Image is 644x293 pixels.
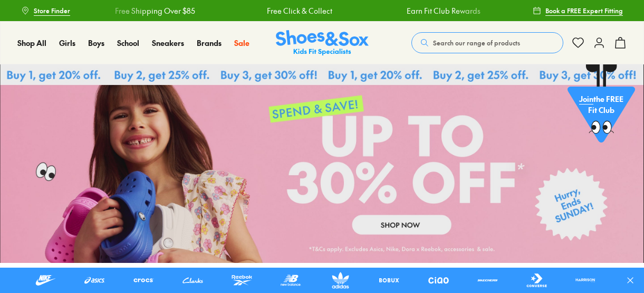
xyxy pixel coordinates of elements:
[276,30,369,56] img: SNS_Logo_Responsive.svg
[266,5,332,16] a: Free Click & Collect
[411,32,563,53] button: Search our range of products
[88,37,104,49] a: Boys
[579,93,593,104] span: Join
[197,37,222,48] span: Brands
[59,37,75,48] span: Girls
[34,6,70,15] span: Store Finder
[152,37,184,49] a: Sneakers
[234,37,249,49] a: Sale
[197,37,222,49] a: Brands
[17,37,46,48] span: Shop All
[59,37,75,49] a: Girls
[433,38,520,48] span: Search our range of products
[533,1,623,20] a: Book a FREE Expert Fitting
[276,30,369,56] a: Shoes & Sox
[21,1,70,20] a: Store Finder
[117,37,139,48] span: School
[406,5,480,16] a: Earn Fit Club Rewards
[568,85,635,124] p: the FREE Fit Club
[117,37,139,49] a: School
[234,37,249,48] span: Sale
[114,5,195,16] a: Free Shipping Over $85
[545,6,623,15] span: Book a FREE Expert Fitting
[568,64,635,148] a: Jointhe FREE Fit Club
[152,37,184,48] span: Sneakers
[17,37,46,49] a: Shop All
[88,37,104,48] span: Boys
